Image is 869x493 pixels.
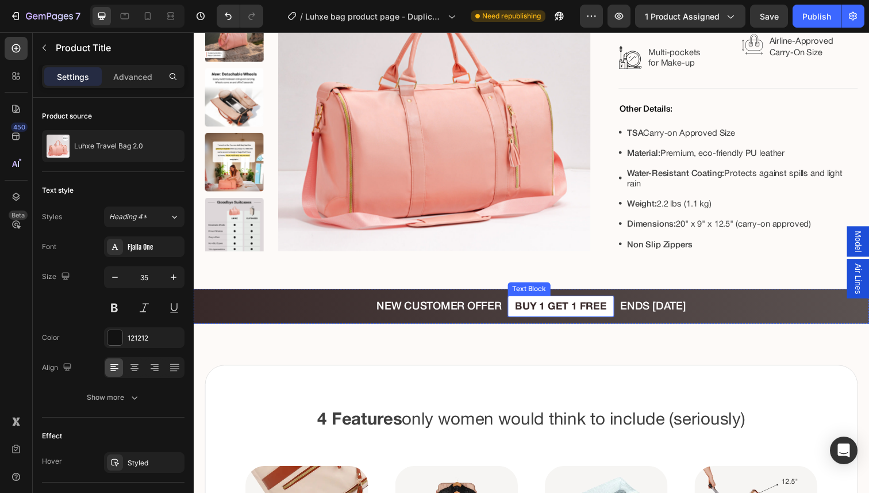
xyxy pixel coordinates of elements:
[588,3,667,26] p: Airline-Approved Carry-On Size
[75,9,80,23] p: 7
[323,257,362,267] div: Text Block
[42,212,62,222] div: Styles
[113,71,152,83] p: Advanced
[436,273,503,286] p: ENDS [DATE]
[830,437,858,464] div: Open Intercom Messenger
[57,71,89,83] p: Settings
[750,5,788,28] button: Save
[443,139,542,149] strong: Water-Resistant Coating:
[443,118,676,129] p: Premium, eco-friendly PU leather
[42,333,60,343] div: Color
[802,10,831,22] div: Publish
[47,135,70,158] img: product feature img
[42,431,62,441] div: Effect
[42,360,74,376] div: Align
[217,5,263,28] div: Undo/Redo
[187,273,314,286] p: NEW CUSTOMER OFFER
[328,274,422,286] p: BUY 1 GET 1 FREE
[435,74,677,84] p: other details:
[443,118,476,128] strong: Material:
[11,123,28,132] div: 450
[128,458,182,468] div: Styled
[305,10,443,22] span: Luhxe bag product page - Duplicate (Test ID: 1)
[42,387,184,408] button: Show more
[42,111,92,121] div: Product source
[54,379,636,410] p: only women would think to include (seriously)
[443,97,459,108] strong: TSA
[42,456,62,467] div: Hover
[87,392,140,403] div: Show more
[5,5,86,28] button: 7
[109,212,147,222] span: Heading 4*
[42,269,72,285] div: Size
[482,11,541,21] span: Need republishing
[300,10,303,22] span: /
[464,15,526,37] p: Multi-pockets for Make-up
[559,2,582,24] img: gempages_536505205483635921-534e355e-9e96-4209-b058-30b9b15a1181.svg
[672,203,684,225] span: Model
[74,142,143,150] p: Luhxe Travel Bag 2.0
[443,211,509,221] strong: Non Slip Zippers
[434,14,458,38] img: gempages_536505205483635921-7ca2de0b-4391-4aed-8421-a5e6e3c73630.svg
[645,10,720,22] span: 1 product assigned
[194,32,869,493] iframe: Design area
[9,211,28,220] div: Beta
[128,333,182,343] div: 121212
[128,242,182,253] div: Fjalla One
[104,207,184,227] button: Heading 4*
[443,139,676,160] p: Protects against spills and light rain
[42,185,74,196] div: Text style
[56,41,180,55] p: Product Title
[443,190,493,201] strong: Dimensions:
[443,170,676,181] p: 2.2 lbs (1.1 kg)
[443,190,676,201] p: 20" x 9" x 12.5" (carry-on approved)
[443,170,473,180] strong: Weight:
[760,12,779,21] span: Save
[42,242,56,252] div: Font
[126,384,213,405] strong: 4 Features
[635,5,745,28] button: 1 product assigned
[793,5,841,28] button: Publish
[443,97,676,108] p: Carry-on Approved Size
[672,236,684,267] span: Air Lines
